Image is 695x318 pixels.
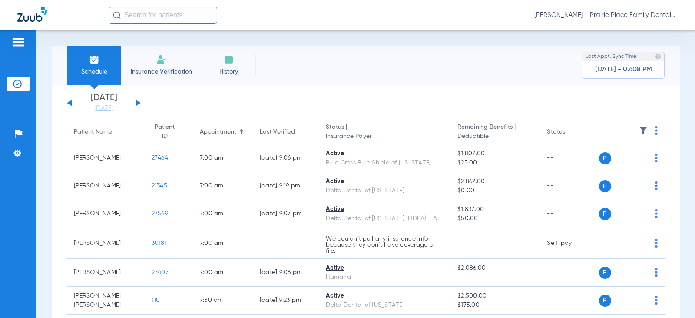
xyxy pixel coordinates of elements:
[326,291,443,301] div: Active
[540,228,599,259] td: Self-pay
[599,152,611,164] span: P
[67,259,145,287] td: [PERSON_NAME]
[74,127,138,137] div: Patient Name
[152,297,160,303] span: 110
[74,127,112,137] div: Patient Name
[152,183,167,189] span: 21345
[326,158,443,167] div: Blue Cross Blue Shield of [US_STATE]
[599,180,611,192] span: P
[78,94,130,113] li: [DATE]
[457,214,533,223] span: $50.00
[193,259,253,287] td: 7:00 AM
[326,132,443,141] span: Insurance Payer
[260,127,295,137] div: Last Verified
[457,205,533,214] span: $1,837.00
[639,126,648,135] img: filter.svg
[326,186,443,195] div: Delta Dental of [US_STATE]
[17,7,47,22] img: Zuub Logo
[599,208,611,220] span: P
[540,200,599,228] td: --
[326,177,443,186] div: Active
[67,287,145,315] td: [PERSON_NAME] [PERSON_NAME]
[326,264,443,273] div: Active
[73,67,115,76] span: Schedule
[67,228,145,259] td: [PERSON_NAME]
[457,149,533,158] span: $1,807.00
[113,11,121,19] img: Search Icon
[655,126,658,135] img: group-dot-blue.svg
[260,127,312,137] div: Last Verified
[128,67,195,76] span: Insurance Verification
[655,268,658,277] img: group-dot-blue.svg
[655,181,658,190] img: group-dot-blue.svg
[78,104,130,113] a: [DATE]
[193,200,253,228] td: 7:00 AM
[540,144,599,172] td: --
[457,301,533,310] span: $175.00
[326,301,443,310] div: Delta Dental of [US_STATE]
[655,239,658,248] img: group-dot-blue.svg
[193,287,253,315] td: 7:50 AM
[534,11,678,20] span: [PERSON_NAME] - Prairie Place Family Dental
[109,7,217,24] input: Search for patients
[152,269,169,275] span: 27407
[450,120,540,144] th: Remaining Benefits |
[253,287,319,315] td: [DATE] 9:23 PM
[224,54,234,65] img: History
[586,52,638,61] span: Last Appt. Sync Time:
[253,200,319,228] td: [DATE] 9:07 PM
[599,295,611,307] span: P
[326,149,443,158] div: Active
[540,172,599,200] td: --
[208,67,249,76] span: History
[67,144,145,172] td: [PERSON_NAME]
[152,155,168,161] span: 27464
[193,144,253,172] td: 7:00 AM
[89,54,99,65] img: Schedule
[193,172,253,200] td: 7:00 AM
[457,177,533,186] span: $2,862.00
[253,172,319,200] td: [DATE] 9:19 PM
[200,127,236,137] div: Appointment
[655,209,658,218] img: group-dot-blue.svg
[655,296,658,305] img: group-dot-blue.svg
[326,205,443,214] div: Active
[457,158,533,167] span: $25.00
[67,200,145,228] td: [PERSON_NAME]
[67,172,145,200] td: [PERSON_NAME]
[457,291,533,301] span: $2,500.00
[193,228,253,259] td: 7:00 AM
[326,273,443,282] div: Humana
[156,54,167,65] img: Manual Insurance Verification
[540,287,599,315] td: --
[540,259,599,287] td: --
[457,132,533,141] span: Deductible
[152,240,167,246] span: 30181
[457,240,464,246] span: --
[595,65,652,74] span: [DATE] - 02:08 PM
[253,144,319,172] td: [DATE] 9:06 PM
[326,236,443,254] p: We couldn’t pull any insurance info because they don’t have coverage on file.
[599,267,611,279] span: P
[655,54,661,60] img: last sync help info
[655,154,658,162] img: group-dot-blue.svg
[152,211,168,217] span: 27549
[253,259,319,287] td: [DATE] 9:06 PM
[152,123,178,141] div: Patient ID
[319,120,450,144] th: Status |
[540,120,599,144] th: Status
[457,273,533,282] span: --
[457,186,533,195] span: $0.00
[152,123,186,141] div: Patient ID
[253,228,319,259] td: --
[457,264,533,273] span: $2,086.00
[11,37,25,47] img: hamburger-icon
[200,127,246,137] div: Appointment
[326,214,443,223] div: Delta Dental of [US_STATE] (DDPA) - AI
